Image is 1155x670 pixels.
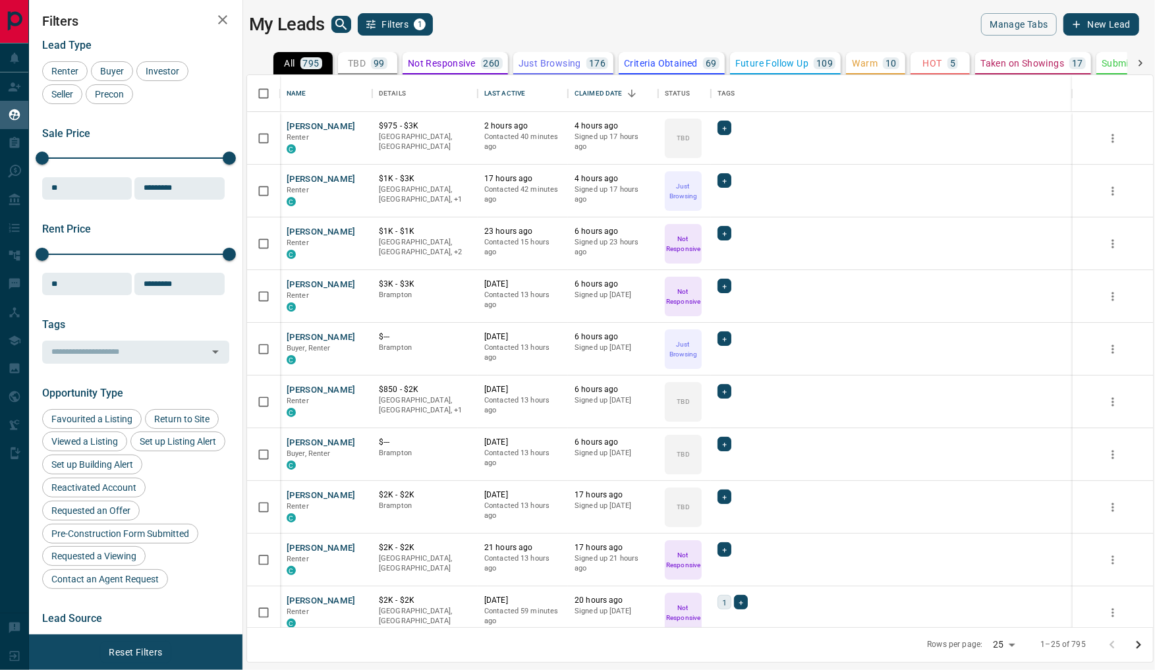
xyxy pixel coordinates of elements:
[718,121,731,135] div: +
[42,223,91,235] span: Rent Price
[358,13,434,36] button: Filters1
[575,501,652,511] p: Signed up [DATE]
[722,227,727,240] span: +
[287,279,356,291] button: [PERSON_NAME]
[284,59,295,68] p: All
[666,234,700,254] p: Not Responsive
[1103,287,1123,306] button: more
[379,121,471,132] p: $975 - $3K
[1041,639,1086,650] p: 1–25 of 795
[484,437,561,448] p: [DATE]
[287,291,309,300] span: Renter
[47,505,135,516] span: Requested an Offer
[287,344,331,352] span: Buyer, Renter
[287,449,331,458] span: Buyer, Renter
[206,343,225,361] button: Open
[42,387,123,399] span: Opportunity Type
[379,132,471,152] p: [GEOGRAPHIC_DATA], [GEOGRAPHIC_DATA]
[722,279,727,293] span: +
[718,437,731,451] div: +
[379,553,471,574] p: [GEOGRAPHIC_DATA], [GEOGRAPHIC_DATA]
[287,133,309,142] span: Renter
[287,250,296,259] div: condos.ca
[287,437,356,449] button: [PERSON_NAME]
[484,290,561,310] p: Contacted 13 hours ago
[484,395,561,416] p: Contacted 13 hours ago
[484,59,500,68] p: 260
[718,279,731,293] div: +
[575,237,652,258] p: Signed up 23 hours ago
[287,555,309,563] span: Renter
[379,489,471,501] p: $2K - $2K
[379,395,471,416] p: Toronto
[666,339,700,359] p: Just Browsing
[484,489,561,501] p: [DATE]
[706,59,717,68] p: 69
[589,59,606,68] p: 176
[379,331,471,343] p: $---
[287,331,356,344] button: [PERSON_NAME]
[249,14,325,35] h1: My Leads
[42,61,88,81] div: Renter
[624,59,698,68] p: Criteria Obtained
[519,59,581,68] p: Just Browsing
[928,639,983,650] p: Rows per page:
[47,574,163,584] span: Contact an Agent Request
[100,641,171,663] button: Reset Filters
[575,395,652,406] p: Signed up [DATE]
[42,318,65,331] span: Tags
[575,331,652,343] p: 6 hours ago
[575,75,623,112] div: Claimed Date
[718,384,731,399] div: +
[718,226,731,240] div: +
[722,385,727,398] span: +
[287,144,296,154] div: condos.ca
[484,384,561,395] p: [DATE]
[666,603,700,623] p: Not Responsive
[331,16,351,33] button: search button
[42,13,229,29] h2: Filters
[42,569,168,589] div: Contact an Agent Request
[287,238,309,247] span: Renter
[718,331,731,346] div: +
[379,542,471,553] p: $2K - $2K
[484,501,561,521] p: Contacted 13 hours ago
[141,66,184,76] span: Investor
[47,482,141,493] span: Reactivated Account
[287,619,296,628] div: condos.ca
[47,459,138,470] span: Set up Building Alert
[379,437,471,448] p: $---
[379,606,471,627] p: [GEOGRAPHIC_DATA], [GEOGRAPHIC_DATA]
[484,279,561,290] p: [DATE]
[1103,128,1123,148] button: more
[734,595,748,609] div: +
[718,75,735,112] div: Tags
[42,612,102,625] span: Lead Source
[379,384,471,395] p: $850 - $2K
[47,66,83,76] span: Renter
[665,75,690,112] div: Status
[379,184,471,205] p: Toronto
[42,432,127,451] div: Viewed a Listing
[379,75,406,112] div: Details
[287,542,356,555] button: [PERSON_NAME]
[42,524,198,544] div: Pre-Construction Form Submitted
[287,355,296,364] div: condos.ca
[677,397,690,406] p: TBD
[677,449,690,459] p: TBD
[42,546,146,566] div: Requested a Viewing
[575,121,652,132] p: 4 hours ago
[91,61,133,81] div: Buyer
[1103,181,1123,201] button: more
[484,226,561,237] p: 23 hours ago
[287,513,296,522] div: condos.ca
[575,448,652,459] p: Signed up [DATE]
[130,432,225,451] div: Set up Listing Alert
[135,436,221,447] span: Set up Listing Alert
[90,89,128,99] span: Precon
[287,408,296,417] div: condos.ca
[1063,13,1139,36] button: New Lead
[374,59,385,68] p: 99
[886,59,897,68] p: 10
[484,343,561,363] p: Contacted 13 hours ago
